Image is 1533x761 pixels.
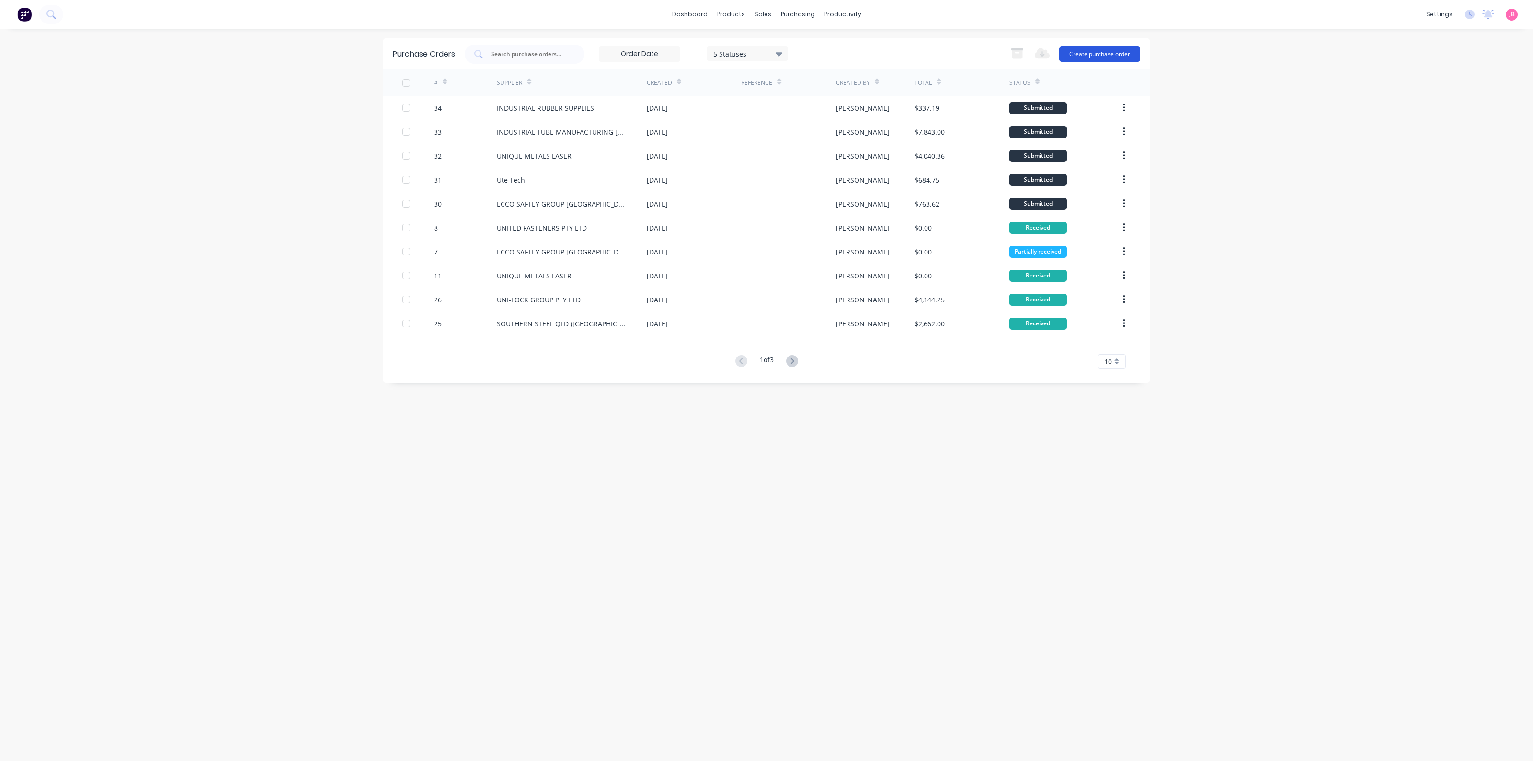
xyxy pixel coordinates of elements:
div: $0.00 [915,271,932,281]
div: Received [1009,222,1067,234]
div: settings [1421,7,1457,22]
div: [DATE] [647,151,668,161]
div: $4,144.25 [915,295,945,305]
div: 26 [434,295,442,305]
div: 31 [434,175,442,185]
div: $0.00 [915,247,932,257]
span: 10 [1104,357,1112,367]
div: 32 [434,151,442,161]
div: INDUSTRIAL RUBBER SUPPLIES [497,103,594,113]
div: UNIQUE METALS LASER [497,151,572,161]
div: [PERSON_NAME] [836,295,890,305]
div: 1 of 3 [760,355,774,369]
div: Received [1009,318,1067,330]
div: [DATE] [647,127,668,137]
div: [PERSON_NAME] [836,103,890,113]
div: [DATE] [647,199,668,209]
div: $4,040.36 [915,151,945,161]
div: 25 [434,319,442,329]
div: [PERSON_NAME] [836,223,890,233]
div: Purchase Orders [393,48,455,60]
div: Received [1009,294,1067,306]
div: UNI-LOCK GROUP PTY LTD [497,295,581,305]
div: [DATE] [647,103,668,113]
div: UNITED FASTENERS PTY LTD [497,223,587,233]
div: [DATE] [647,175,668,185]
div: SOUTHERN STEEL QLD ([GEOGRAPHIC_DATA]) [497,319,628,329]
div: UNIQUE METALS LASER [497,271,572,281]
div: Submitted [1009,174,1067,186]
div: Submitted [1009,102,1067,114]
div: [DATE] [647,271,668,281]
div: $0.00 [915,223,932,233]
div: $2,662.00 [915,319,945,329]
div: Supplier [497,79,522,87]
div: Partially received [1009,246,1067,258]
input: Search purchase orders... [490,49,570,59]
div: sales [750,7,776,22]
div: [DATE] [647,247,668,257]
div: 34 [434,103,442,113]
div: # [434,79,438,87]
div: Submitted [1009,198,1067,210]
div: Received [1009,270,1067,282]
div: $7,843.00 [915,127,945,137]
span: JB [1509,10,1515,19]
div: [PERSON_NAME] [836,175,890,185]
div: 33 [434,127,442,137]
div: [PERSON_NAME] [836,151,890,161]
div: ECCO SAFTEY GROUP [GEOGRAPHIC_DATA] [497,199,628,209]
div: 5 Statuses [713,48,782,58]
div: 30 [434,199,442,209]
div: Ute Tech [497,175,525,185]
div: Created By [836,79,870,87]
div: INDUSTRIAL TUBE MANUFACTURING [GEOGRAPHIC_DATA] [497,127,628,137]
a: dashboard [667,7,712,22]
div: [PERSON_NAME] [836,271,890,281]
div: [PERSON_NAME] [836,127,890,137]
div: Submitted [1009,150,1067,162]
img: Factory [17,7,32,22]
div: Submitted [1009,126,1067,138]
div: productivity [820,7,866,22]
div: [DATE] [647,319,668,329]
div: [DATE] [647,223,668,233]
div: $684.75 [915,175,939,185]
div: Status [1009,79,1030,87]
div: $337.19 [915,103,939,113]
div: [PERSON_NAME] [836,247,890,257]
div: products [712,7,750,22]
div: Reference [741,79,772,87]
div: Total [915,79,932,87]
div: 8 [434,223,438,233]
button: Create purchase order [1059,46,1140,62]
div: [PERSON_NAME] [836,319,890,329]
div: ECCO SAFTEY GROUP [GEOGRAPHIC_DATA] [497,247,628,257]
div: Created [647,79,672,87]
div: purchasing [776,7,820,22]
input: Order Date [599,47,680,61]
div: $763.62 [915,199,939,209]
div: [PERSON_NAME] [836,199,890,209]
div: 7 [434,247,438,257]
div: [DATE] [647,295,668,305]
div: 11 [434,271,442,281]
